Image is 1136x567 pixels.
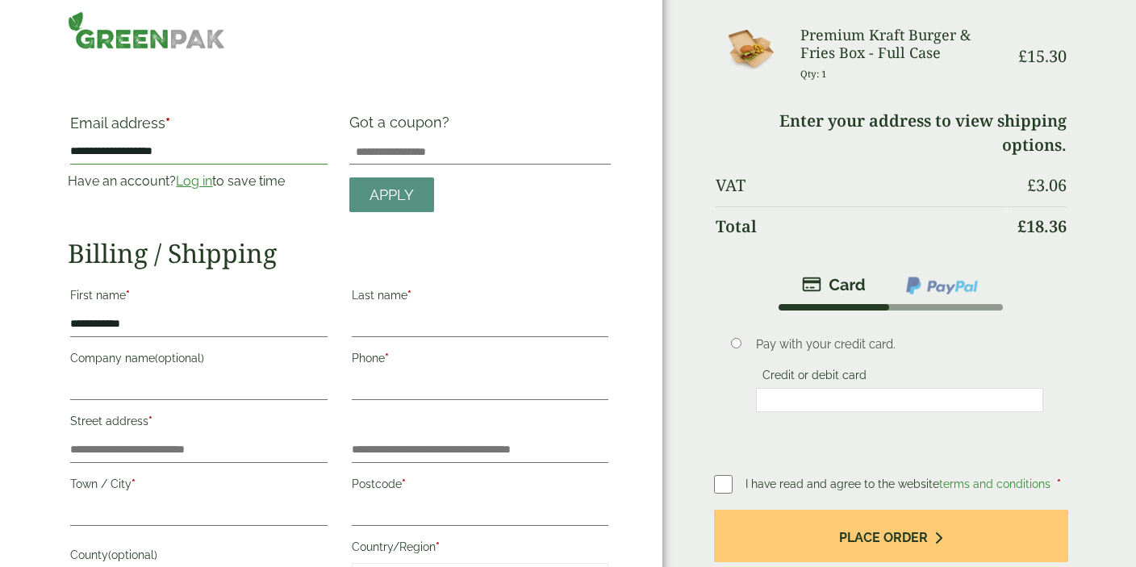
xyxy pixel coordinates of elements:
span: £ [1018,45,1027,67]
label: Street address [70,410,327,437]
span: I have read and agree to the website [745,477,1054,490]
label: Credit or debit card [756,369,873,386]
abbr: required [1057,477,1061,490]
abbr: required [165,115,170,131]
bdi: 3.06 [1027,174,1067,196]
label: Got a coupon? [349,114,456,139]
abbr: required [126,289,130,302]
label: Town / City [70,473,327,500]
img: stripe.png [802,275,866,294]
a: Log in [176,173,212,189]
h3: Premium Kraft Burger & Fries Box - Full Case [800,27,1005,61]
label: First name [70,284,327,311]
label: Postcode [352,473,608,500]
small: Qty: 1 [800,68,827,80]
bdi: 18.36 [1017,215,1067,237]
abbr: required [436,540,440,553]
td: Enter your address to view shipping options. [716,102,1066,165]
label: Company name [70,347,327,374]
label: Email address [70,116,327,139]
p: Pay with your credit card. [756,336,1043,353]
label: Phone [352,347,608,374]
span: (optional) [108,548,157,561]
img: ppcp-gateway.png [904,275,979,296]
th: VAT [716,166,1005,205]
a: Apply [349,177,434,212]
label: Last name [352,284,608,311]
abbr: required [402,477,406,490]
span: Apply [370,186,414,204]
span: (optional) [155,352,204,365]
span: £ [1027,174,1036,196]
span: £ [1017,215,1026,237]
abbr: required [407,289,411,302]
bdi: 15.30 [1018,45,1067,67]
h2: Billing / Shipping [68,238,611,269]
abbr: required [385,352,389,365]
p: Have an account? to save time [68,172,329,191]
th: Total [716,206,1005,246]
abbr: required [148,415,152,427]
iframe: Secure card payment input frame [761,393,1038,407]
label: Country/Region [352,536,608,563]
button: Place order [714,510,1067,562]
abbr: required [132,477,136,490]
img: GreenPak Supplies [68,11,225,49]
a: terms and conditions [939,477,1050,490]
